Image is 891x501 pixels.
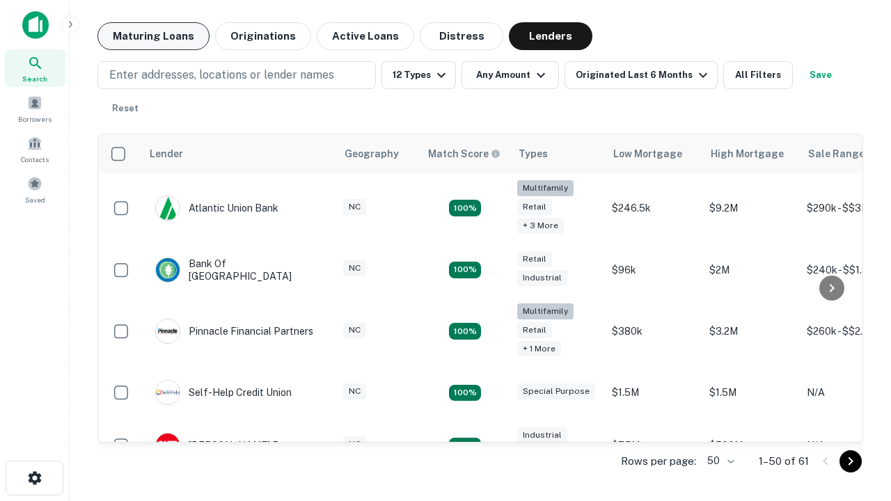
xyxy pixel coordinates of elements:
div: Matching Properties: 18, hasApolloMatch: undefined [449,323,481,340]
div: Geography [345,145,399,162]
div: Pinnacle Financial Partners [155,319,313,344]
div: Multifamily [517,180,574,196]
iframe: Chat Widget [821,390,891,456]
th: High Mortgage [702,134,800,173]
button: Save your search to get updates of matches that match your search criteria. [798,61,843,89]
button: 12 Types [381,61,456,89]
span: Contacts [21,154,49,165]
a: Saved [4,170,65,208]
td: $1.5M [605,366,702,419]
button: Enter addresses, locations or lender names [97,61,376,89]
button: Distress [420,22,503,50]
td: $3.2M [702,296,800,367]
button: All Filters [723,61,793,89]
button: Originated Last 6 Months [565,61,718,89]
div: Matching Properties: 11, hasApolloMatch: undefined [449,385,481,401]
div: Industrial [517,270,567,286]
th: Lender [141,134,336,173]
img: picture [156,258,180,282]
td: $380k [605,296,702,367]
td: $500M [702,419,800,472]
p: 1–50 of 61 [759,453,809,470]
span: Search [22,73,47,84]
th: Low Mortgage [605,134,702,173]
div: Matching Properties: 15, hasApolloMatch: undefined [449,262,481,278]
div: NC [343,383,366,399]
button: Go to next page [839,450,862,472]
div: Lender [150,145,183,162]
td: $2M [702,244,800,296]
div: High Mortgage [711,145,784,162]
img: picture [156,196,180,220]
div: Originated Last 6 Months [576,67,711,83]
img: picture [156,381,180,404]
div: Types [519,145,548,162]
td: $246.5k [605,173,702,244]
th: Types [510,134,605,173]
div: NC [343,199,366,215]
button: Reset [103,95,148,122]
th: Geography [336,134,420,173]
div: NC [343,436,366,452]
td: $1.5M [702,366,800,419]
div: Matching Properties: 14, hasApolloMatch: undefined [449,438,481,454]
button: Lenders [509,22,592,50]
p: Rows per page: [621,453,696,470]
div: NC [343,260,366,276]
div: Atlantic Union Bank [155,196,278,221]
div: Multifamily [517,303,574,319]
div: Sale Range [808,145,865,162]
button: Any Amount [462,61,559,89]
img: picture [156,434,180,457]
div: Retail [517,322,552,338]
td: $7.5M [605,419,702,472]
div: + 1 more [517,341,561,357]
td: $9.2M [702,173,800,244]
a: Contacts [4,130,65,168]
button: Originations [215,22,311,50]
div: 50 [702,451,736,471]
a: Borrowers [4,90,65,127]
span: Saved [25,194,45,205]
div: Bank Of [GEOGRAPHIC_DATA] [155,257,322,283]
div: [PERSON_NAME] Fargo [155,433,299,458]
div: Retail [517,251,552,267]
img: picture [156,319,180,343]
button: Maturing Loans [97,22,210,50]
p: Enter addresses, locations or lender names [109,67,334,83]
button: Active Loans [317,22,414,50]
h6: Match Score [428,146,498,161]
div: Retail [517,199,552,215]
div: Special Purpose [517,383,595,399]
div: + 3 more [517,218,564,234]
a: Search [4,49,65,87]
th: Capitalize uses an advanced AI algorithm to match your search with the best lender. The match sco... [420,134,510,173]
div: Industrial [517,427,567,443]
span: Borrowers [18,113,52,125]
div: Matching Properties: 10, hasApolloMatch: undefined [449,200,481,216]
div: Low Mortgage [613,145,682,162]
img: capitalize-icon.png [22,11,49,39]
td: $96k [605,244,702,296]
div: NC [343,322,366,338]
div: Capitalize uses an advanced AI algorithm to match your search with the best lender. The match sco... [428,146,500,161]
div: Self-help Credit Union [155,380,292,405]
